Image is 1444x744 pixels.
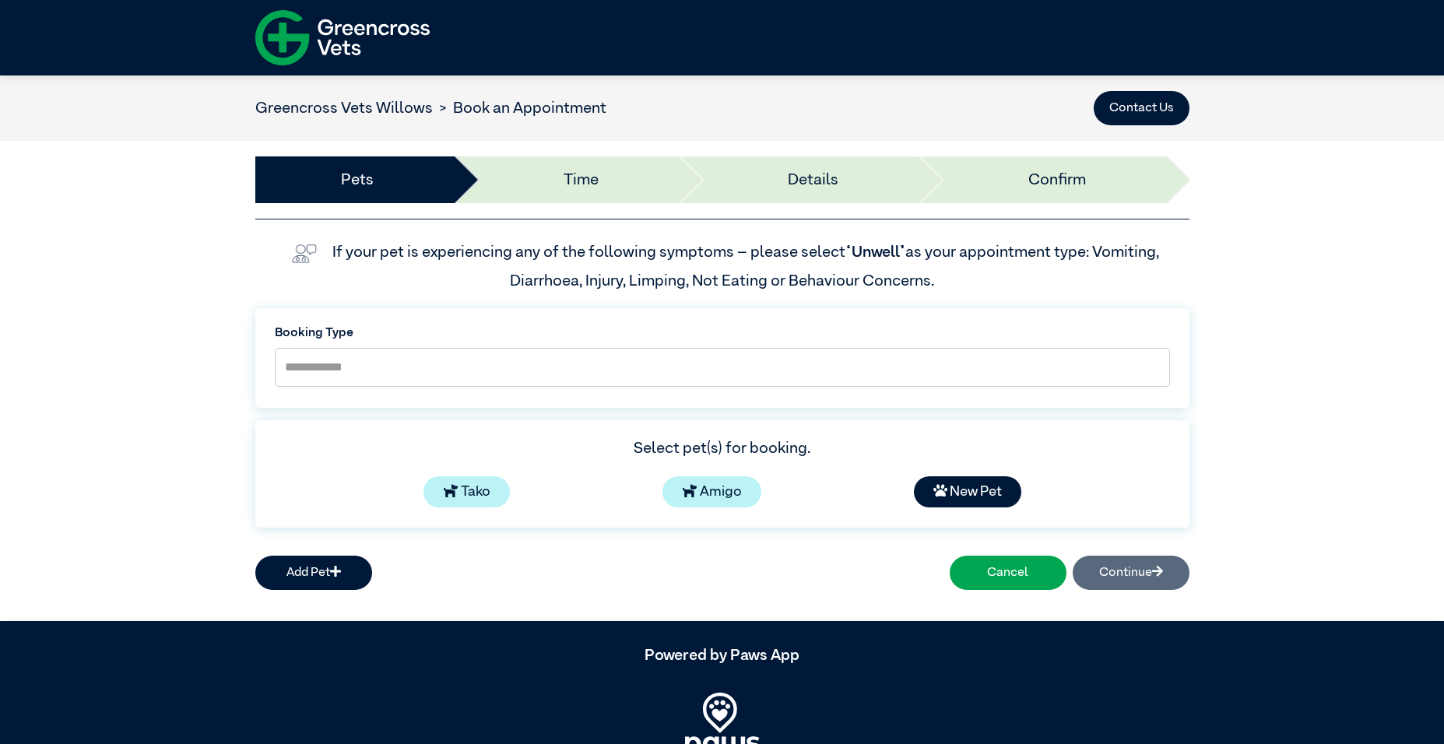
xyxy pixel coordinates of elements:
[255,556,372,590] button: Add Pet
[255,100,433,116] a: Greencross Vets Willows
[286,238,323,269] img: vet
[255,4,430,72] img: f-logo
[845,244,905,260] span: “Unwell”
[1094,91,1189,125] button: Contact Us
[423,476,510,507] div: Tako
[255,97,606,120] nav: breadcrumb
[275,437,1170,460] div: Select pet(s) for booking.
[332,244,1162,288] label: If your pet is experiencing any of the following symptoms – please select as your appointment typ...
[255,646,1189,665] h5: Powered by Paws App
[341,168,374,191] a: Pets
[914,476,1021,507] div: New Pet
[950,556,1066,590] button: Cancel
[662,476,761,507] div: Amigo
[433,97,606,120] li: Book an Appointment
[275,324,1170,342] label: Booking Type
